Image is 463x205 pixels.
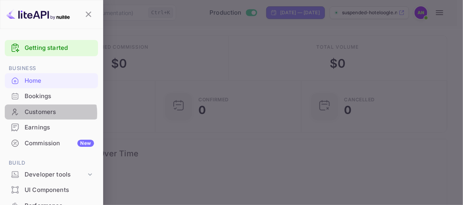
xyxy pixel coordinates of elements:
[5,64,98,73] span: Business
[25,170,86,179] div: Developer tools
[5,104,98,119] a: Customers
[5,104,98,120] div: Customers
[5,136,98,150] a: CommissionNew
[25,92,94,101] div: Bookings
[25,186,94,195] div: UI Components
[5,73,98,89] div: Home
[5,159,98,167] span: Build
[5,182,98,197] a: UI Components
[25,44,94,53] a: Getting started
[5,120,98,135] div: Earnings
[25,123,94,132] div: Earnings
[5,168,98,182] div: Developer tools
[25,76,94,85] div: Home
[5,89,98,103] a: Bookings
[25,108,94,117] div: Customers
[5,120,98,135] a: Earnings
[77,140,94,147] div: New
[25,139,94,148] div: Commission
[6,8,70,21] img: LiteAPI logo
[5,40,98,56] div: Getting started
[5,73,98,88] a: Home
[5,182,98,198] div: UI Components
